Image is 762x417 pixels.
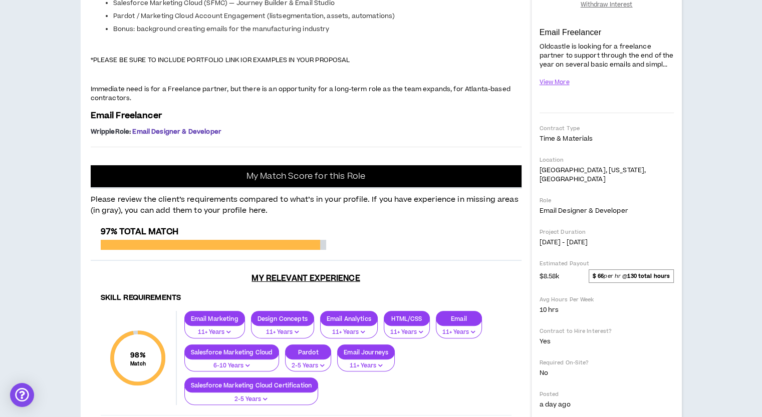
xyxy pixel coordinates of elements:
[251,315,314,322] p: Design Concepts
[540,28,674,38] p: Email Freelancer
[91,56,350,65] span: *PLEASE BE SURE TO INCLUDE PORTFOLIO LINK IOR EXAMPLES IN YOUR PROPOSAL
[384,315,429,322] p: HTML/CSS
[540,74,570,91] button: View More
[540,368,674,377] p: No
[246,171,365,181] p: My Match Score for this Role
[251,319,314,338] button: 11+ Years
[540,337,674,346] p: Yes
[327,328,371,337] p: 11+ Years
[91,85,511,103] span: Immediate need is for a Freelance partner, but there is an opportunity for a long-term role as th...
[184,353,280,372] button: 6-10 Years
[436,319,482,338] button: 11+ Years
[191,361,273,370] p: 6-10 Years
[91,188,522,217] p: Please review the client’s requirements compared to what’s in your profile. If you have experienc...
[113,12,395,21] span: Pardot / Marketing Cloud Account Engagement (listsegmentation, assets, automations)
[627,272,670,280] strong: 130 total hours
[344,361,388,370] p: 11+ Years
[184,319,245,338] button: 11+ Years
[593,272,604,280] strong: $ 66
[540,296,674,303] p: Avg Hours Per Week
[258,328,308,337] p: 11+ Years
[321,315,377,322] p: Email Analytics
[130,350,146,360] span: 98 %
[540,197,674,204] p: Role
[184,386,319,405] button: 2-5 Years
[91,110,162,122] span: Email Freelancer
[10,383,34,407] div: Open Intercom Messenger
[191,395,312,404] p: 2-5 Years
[589,269,673,282] span: per hr @
[384,319,430,338] button: 11+ Years
[185,315,244,322] p: Email Marketing
[337,353,395,372] button: 11+ Years
[540,305,674,314] p: 10 hrs
[132,127,221,136] span: Email Designer & Developer
[185,381,318,389] p: Salesforce Marketing Cloud Certification
[285,353,331,372] button: 2-5 Years
[540,238,674,247] p: [DATE] - [DATE]
[540,156,674,164] p: Location
[338,348,394,356] p: Email Journeys
[540,359,674,366] p: Required On-Site?
[540,390,674,398] p: Posted
[101,226,178,238] span: 97% Total Match
[540,270,560,282] span: $8.58k
[286,348,331,356] p: Pardot
[130,360,146,367] small: Match
[113,25,330,34] span: Bonus: background creating emails for the manufacturing industry
[442,328,475,337] p: 11+ Years
[390,328,423,337] p: 11+ Years
[540,327,674,335] p: Contract to Hire Interest?
[185,348,279,356] p: Salesforce Marketing Cloud
[292,361,325,370] p: 2-5 Years
[540,134,674,143] p: Time & Materials
[101,293,512,303] h4: Skill Requirements
[91,273,522,283] h3: My Relevant Experience
[91,127,131,136] span: Wripple Role :
[540,125,674,132] p: Contract Type
[540,228,674,236] p: Project Duration
[436,315,481,322] p: Email
[540,400,674,409] p: a day ago
[540,260,674,267] p: Estimated Payout
[540,41,674,70] p: Oldcastle is looking for a freelance partner to support through the end of the year on several ba...
[191,328,238,337] p: 11+ Years
[540,166,674,184] p: [GEOGRAPHIC_DATA], [US_STATE], [GEOGRAPHIC_DATA]
[540,206,628,215] span: Email Designer & Developer
[320,319,378,338] button: 11+ Years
